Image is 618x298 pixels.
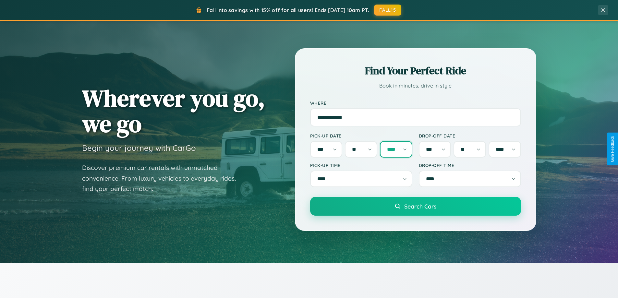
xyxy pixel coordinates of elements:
button: FALL15 [374,5,401,16]
button: Search Cars [310,197,521,216]
label: Pick-up Time [310,162,412,168]
h3: Begin your journey with CarGo [82,143,196,153]
div: Give Feedback [610,136,615,162]
label: Where [310,100,521,106]
label: Drop-off Time [419,162,521,168]
label: Pick-up Date [310,133,412,138]
label: Drop-off Date [419,133,521,138]
span: Fall into savings with 15% off for all users! Ends [DATE] 10am PT. [207,7,369,13]
span: Search Cars [404,203,436,210]
p: Discover premium car rentals with unmatched convenience. From luxury vehicles to everyday rides, ... [82,162,244,194]
h1: Wherever you go, we go [82,85,265,137]
h2: Find Your Perfect Ride [310,64,521,78]
p: Book in minutes, drive in style [310,81,521,90]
